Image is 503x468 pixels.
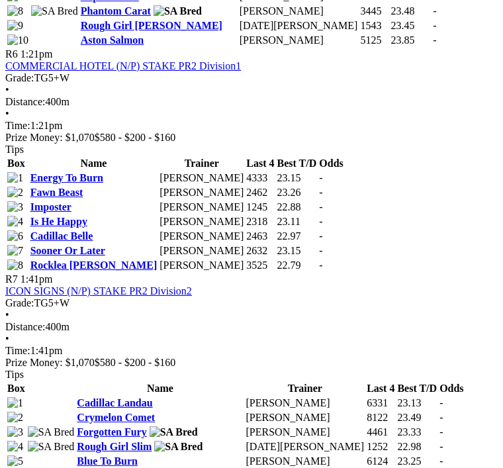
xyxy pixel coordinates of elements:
[7,397,23,409] img: 1
[30,187,83,198] a: Fawn Beast
[246,171,275,185] td: 4333
[77,441,152,452] a: Rough Girl Slim
[159,259,244,272] td: [PERSON_NAME]
[390,19,432,32] td: 23.45
[277,157,318,170] th: Best T/D
[5,84,9,95] span: •
[7,230,23,242] img: 6
[5,96,498,108] div: 400m
[439,426,443,438] span: -
[277,244,318,257] td: 23.15
[30,230,93,242] a: Cadillac Belle
[433,5,436,17] span: -
[319,245,322,256] span: -
[366,397,395,410] td: 6331
[366,382,395,395] th: Last 4
[366,455,395,468] td: 6124
[277,171,318,185] td: 23.15
[246,397,365,410] td: [PERSON_NAME]
[439,397,443,408] span: -
[318,157,343,170] th: Odds
[159,215,244,228] td: [PERSON_NAME]
[5,321,45,332] span: Distance:
[21,273,53,285] span: 1:41pm
[28,441,75,453] img: SA Bred
[5,120,498,132] div: 1:21pm
[319,187,322,198] span: -
[5,72,34,83] span: Grade:
[246,157,275,170] th: Last 4
[396,382,437,395] th: Best T/D
[150,426,198,438] img: SA Bred
[30,157,158,170] th: Name
[277,215,318,228] td: 23.11
[396,455,437,468] td: 23.25
[31,5,78,17] img: SA Bred
[319,172,322,183] span: -
[7,5,23,17] img: 8
[390,5,432,18] td: 23.48
[81,34,144,46] a: Aston Salmon
[159,157,244,170] th: Trainer
[359,5,389,18] td: 3445
[77,412,155,423] a: Crymelon Comet
[439,441,443,452] span: -
[77,426,146,438] a: Forgotten Fury
[239,19,359,32] td: [DATE][PERSON_NAME]
[366,426,395,439] td: 4461
[246,411,365,424] td: [PERSON_NAME]
[30,216,87,227] a: Is He Happy
[7,245,23,257] img: 7
[7,216,23,228] img: 4
[159,201,244,214] td: [PERSON_NAME]
[5,309,9,320] span: •
[396,426,437,439] td: 23.33
[239,5,359,18] td: [PERSON_NAME]
[5,96,45,107] span: Distance:
[5,108,9,119] span: •
[277,259,318,272] td: 22.79
[246,382,365,395] th: Trainer
[81,5,151,17] a: Phantom Carat
[7,259,23,271] img: 8
[81,20,222,31] a: Rough Girl [PERSON_NAME]
[246,259,275,272] td: 3525
[319,201,322,212] span: -
[5,273,18,285] span: R7
[319,216,322,227] span: -
[159,186,244,199] td: [PERSON_NAME]
[7,201,23,213] img: 3
[30,201,71,212] a: Imposter
[319,230,322,242] span: -
[396,411,437,424] td: 23.49
[95,357,176,368] span: $580 - $200 - $160
[7,34,28,46] img: 10
[396,440,437,453] td: 22.98
[7,412,23,424] img: 2
[5,60,241,71] a: COMMERCIAL HOTEL (N/P) STAKE PR2 Division1
[359,19,389,32] td: 1543
[439,412,443,423] span: -
[5,345,498,357] div: 1:41pm
[30,172,103,183] a: Energy To Burn
[28,426,75,438] img: SA Bred
[5,48,18,60] span: R6
[7,426,23,438] img: 3
[77,455,138,467] a: Blue To Burn
[159,244,244,257] td: [PERSON_NAME]
[277,186,318,199] td: 23.26
[77,397,152,408] a: Cadillac Landau
[5,321,498,333] div: 400m
[319,259,322,271] span: -
[5,120,30,131] span: Time:
[5,132,498,144] div: Prize Money: $1,070
[5,72,498,84] div: TG5+W
[246,440,365,453] td: [DATE][PERSON_NAME]
[7,158,25,169] span: Box
[246,230,275,243] td: 2463
[246,426,365,439] td: [PERSON_NAME]
[5,144,24,155] span: Tips
[239,34,359,47] td: [PERSON_NAME]
[7,187,23,199] img: 2
[21,48,53,60] span: 1:21pm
